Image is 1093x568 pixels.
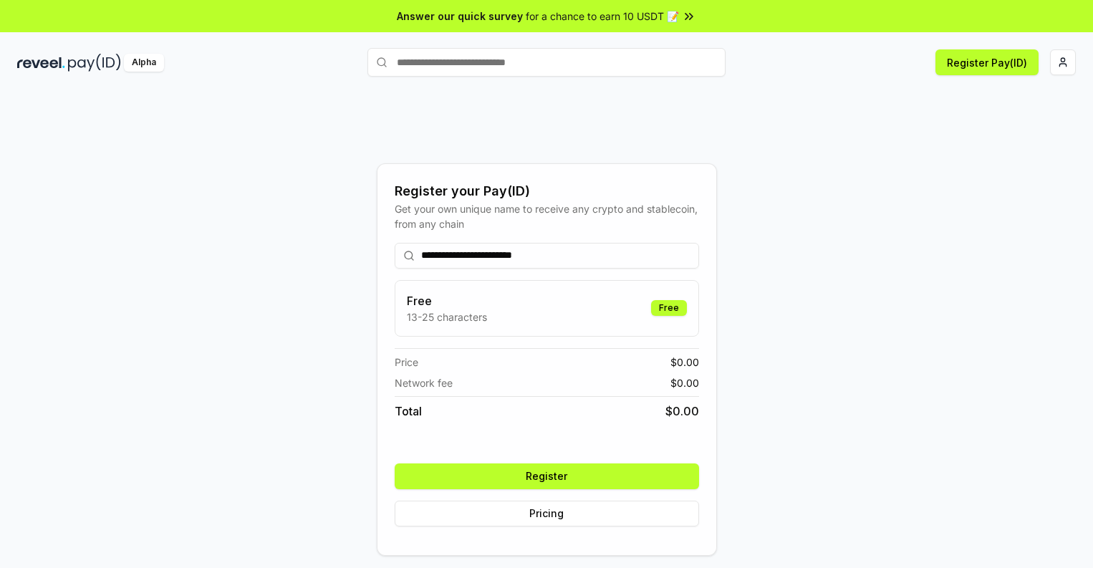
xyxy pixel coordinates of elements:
[397,9,523,24] span: Answer our quick survey
[407,292,487,309] h3: Free
[395,181,699,201] div: Register your Pay(ID)
[124,54,164,72] div: Alpha
[670,375,699,390] span: $ 0.00
[17,54,65,72] img: reveel_dark
[935,49,1039,75] button: Register Pay(ID)
[526,9,679,24] span: for a chance to earn 10 USDT 📝
[395,463,699,489] button: Register
[665,403,699,420] span: $ 0.00
[395,355,418,370] span: Price
[68,54,121,72] img: pay_id
[407,309,487,324] p: 13-25 characters
[395,375,453,390] span: Network fee
[651,300,687,316] div: Free
[395,201,699,231] div: Get your own unique name to receive any crypto and stablecoin, from any chain
[395,403,422,420] span: Total
[670,355,699,370] span: $ 0.00
[395,501,699,526] button: Pricing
